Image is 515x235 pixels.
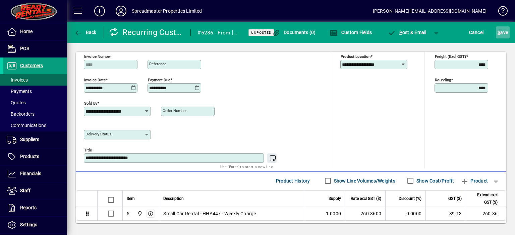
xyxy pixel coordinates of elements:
span: POS [20,46,29,51]
mat-label: Invoice date [84,77,106,82]
span: Customers [20,63,43,68]
button: Cancel [467,26,485,38]
span: Description [163,195,184,202]
div: #5286 - From [DATE] to [DATE] [197,27,240,38]
a: Financials [3,165,67,182]
span: Cancel [469,27,484,38]
span: S [498,30,500,35]
mat-label: Sold by [84,101,97,105]
mat-label: Payment due [148,77,170,82]
label: Show Cost/Profit [415,178,454,184]
mat-label: Invoice number [84,54,111,58]
span: Quotes [7,100,26,105]
span: Rate excl GST ($) [351,195,381,202]
span: Product [461,175,488,186]
div: Spreadmaster Properties Limited [132,6,202,16]
button: Product History [273,175,313,187]
a: Invoices [3,74,67,86]
span: Home [20,29,33,34]
span: Supply [329,195,341,202]
mat-label: Rounding [435,77,451,82]
span: Staff [20,188,31,193]
span: Small Car Rental - HHA447 - Weekly Charge [163,210,256,217]
span: GST ($) [448,195,462,202]
td: 0.0000 [385,207,425,220]
mat-hint: Use 'Enter' to start a new line [220,163,273,170]
span: Product History [276,175,310,186]
span: Suppliers [20,137,39,142]
mat-label: Order number [163,108,187,113]
span: Back [74,30,97,35]
a: Products [3,148,67,165]
div: [PERSON_NAME] [EMAIL_ADDRESS][DOMAIN_NAME] [373,6,487,16]
span: ost & Email [388,30,426,35]
button: Add [89,5,110,17]
a: Quotes [3,97,67,108]
span: Custom Fields [330,30,372,35]
span: Backorders [7,111,35,117]
a: Communications [3,120,67,131]
a: Suppliers [3,131,67,148]
a: Staff [3,183,67,199]
a: Payments [3,86,67,97]
span: Reports [20,205,37,210]
a: Home [3,23,67,40]
div: 260.8600 [349,210,381,217]
span: Settings [20,222,37,227]
span: Item [127,195,135,202]
span: Invoices [7,77,28,83]
span: Extend excl GST ($) [470,191,498,206]
mat-label: Reference [149,62,166,66]
span: 965 State Highway 2 [135,210,143,217]
a: Settings [3,217,67,233]
a: Reports [3,200,67,216]
td: 260.86 [466,207,506,220]
button: Documents (0) [271,26,318,38]
button: Post & Email [384,26,430,38]
button: Back [72,26,98,38]
span: ave [498,27,508,38]
span: P [399,30,402,35]
span: 1.0000 [326,210,341,217]
span: Unposted [251,30,272,35]
mat-label: Title [84,147,92,152]
mat-label: Freight (excl GST) [435,54,466,58]
mat-label: Product location [341,54,370,58]
div: Recurring Customer Invoice [109,27,184,38]
span: Documents (0) [272,30,316,35]
button: Custom Fields [328,26,374,38]
span: Payments [7,89,32,94]
button: Product [457,175,491,187]
a: POS [3,40,67,57]
span: Financials [20,171,41,176]
button: Profile [110,5,132,17]
span: Discount (%) [399,195,421,202]
span: Products [20,154,39,159]
td: 39.13 [425,207,466,220]
button: Save [496,26,510,38]
app-page-header-button: Back [67,26,104,38]
a: Knowledge Base [493,1,507,23]
mat-label: Delivery status [85,132,111,136]
a: Backorders [3,108,67,120]
label: Show Line Volumes/Weights [333,178,395,184]
span: Communications [7,123,46,128]
div: 5 [127,210,129,217]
